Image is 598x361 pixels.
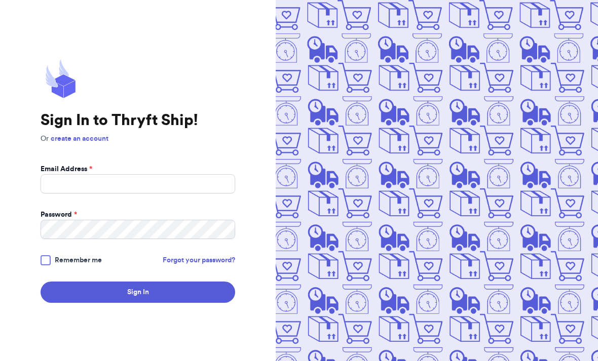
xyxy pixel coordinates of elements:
[163,255,235,265] a: Forgot your password?
[55,255,102,265] span: Remember me
[41,282,235,303] button: Sign In
[41,210,77,220] label: Password
[41,134,235,144] p: Or
[51,135,108,142] a: create an account
[41,111,235,130] h1: Sign In to Thryft Ship!
[41,164,92,174] label: Email Address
